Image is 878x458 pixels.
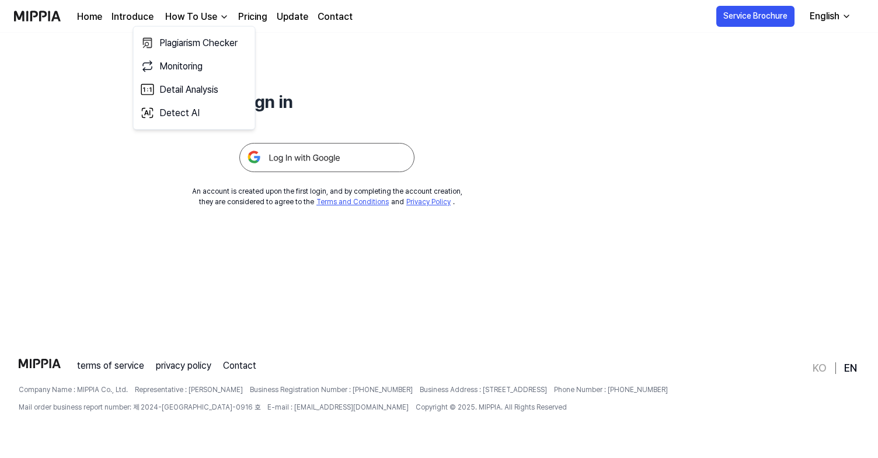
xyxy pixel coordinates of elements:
a: Contact [318,10,353,24]
a: Detail Analysis [138,78,250,102]
span: Copyright © 2025. MIPPIA. All Rights Reserved [416,402,567,412]
span: Business Registration Number : [PHONE_NUMBER] [250,384,413,395]
span: E-mail : [EMAIL_ADDRESS][DOMAIN_NAME] [267,402,409,412]
img: 구글 로그인 버튼 [239,143,414,172]
a: Terms and Conditions [316,198,389,206]
div: How To Use [163,10,219,24]
span: Company Name : MIPPIA Co., Ltd. [19,384,128,395]
a: Introduce [112,10,154,24]
span: Phone Number : [PHONE_NUMBER] [554,384,668,395]
a: EN [844,361,857,375]
a: Pricing [238,10,267,24]
div: English [807,9,842,23]
a: Plagiarism Checker [138,32,250,55]
a: Home [77,10,102,24]
a: Contact [223,359,256,373]
a: privacy policy [156,359,211,373]
span: Representative : [PERSON_NAME] [135,384,243,395]
img: logo [19,359,61,368]
img: down [219,12,229,22]
span: Business Address : [STREET_ADDRESS] [420,384,547,395]
button: English [800,5,858,28]
div: An account is created upon the first login, and by completing the account creation, they are cons... [192,186,462,207]
a: Detect AI [138,102,250,125]
a: terms of service [77,359,144,373]
button: How To Use [163,10,229,24]
span: Mail order business report number: 제 2024-[GEOGRAPHIC_DATA]-0916 호 [19,402,260,412]
a: Update [277,10,308,24]
a: Monitoring [138,55,250,78]
button: Service Brochure [716,6,795,27]
h1: Sign in [239,89,414,115]
a: KO [813,361,827,375]
a: Privacy Policy [406,198,451,206]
